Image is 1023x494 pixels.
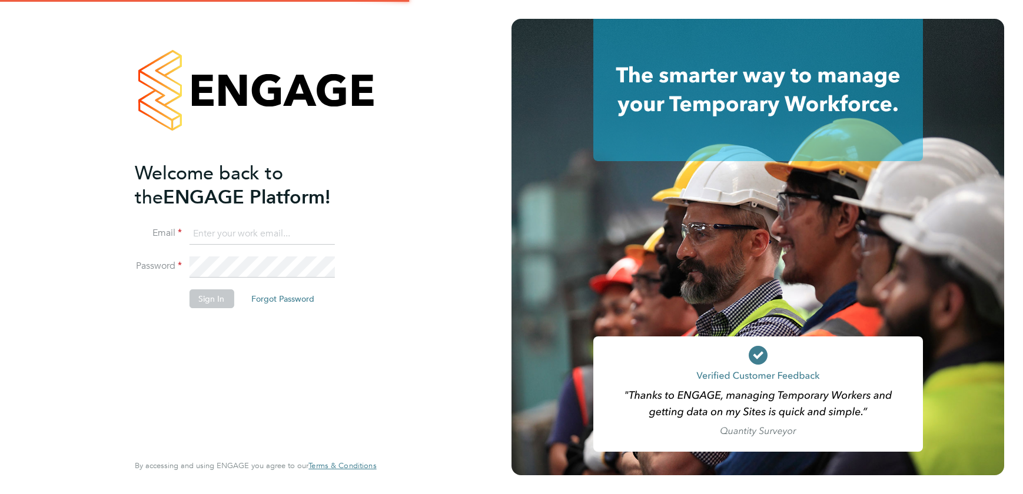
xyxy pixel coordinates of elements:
span: Welcome back to the [135,162,283,209]
h2: ENGAGE Platform! [135,161,364,209]
button: Sign In [189,289,234,308]
a: Terms & Conditions [308,461,376,470]
input: Enter your work email... [189,223,334,245]
label: Password [135,260,182,272]
button: Forgot Password [242,289,324,308]
label: Email [135,227,182,239]
span: By accessing and using ENGAGE you agree to our [135,460,376,470]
